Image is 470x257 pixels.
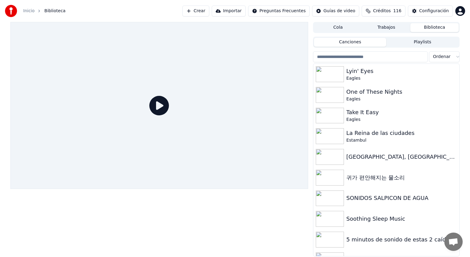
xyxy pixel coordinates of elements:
[23,8,35,14] a: Inicio
[410,23,459,32] button: Biblioteca
[314,38,386,47] button: Canciones
[346,137,457,143] div: Estambul
[346,108,457,117] div: Take It Easy
[346,117,457,123] div: Eagles
[346,215,457,223] div: Soothing Sleep Music
[346,235,457,244] div: 5 minutos de sonido de estas 2 caídas de agua cristalinas verde
[5,5,17,17] img: youka
[362,5,405,16] button: Créditos116
[44,8,65,14] span: Biblioteca
[419,8,449,14] div: Configuración
[362,23,411,32] button: Trabajos
[393,8,401,14] span: 116
[346,153,457,161] div: [GEOGRAPHIC_DATA], [GEOGRAPHIC_DATA]
[346,67,457,75] div: Lyin' Eyes
[346,88,457,96] div: One of These Nights
[408,5,453,16] button: Configuración
[373,8,391,14] span: Créditos
[346,129,457,137] div: La Reina de las ciudades
[433,54,450,60] span: Ordenar
[346,96,457,102] div: Eagles
[212,5,246,16] button: Importar
[386,38,459,47] button: Playlists
[444,233,463,251] a: Chat abierto
[346,75,457,81] div: Eagles
[182,5,209,16] button: Crear
[314,23,362,32] button: Cola
[248,5,310,16] button: Preguntas Frecuentes
[312,5,359,16] button: Guías de video
[23,8,65,14] nav: breadcrumb
[346,194,457,202] div: SONIDOS SALPICON DE AGUA
[346,173,457,182] div: 귀가 편안해지는 물소리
